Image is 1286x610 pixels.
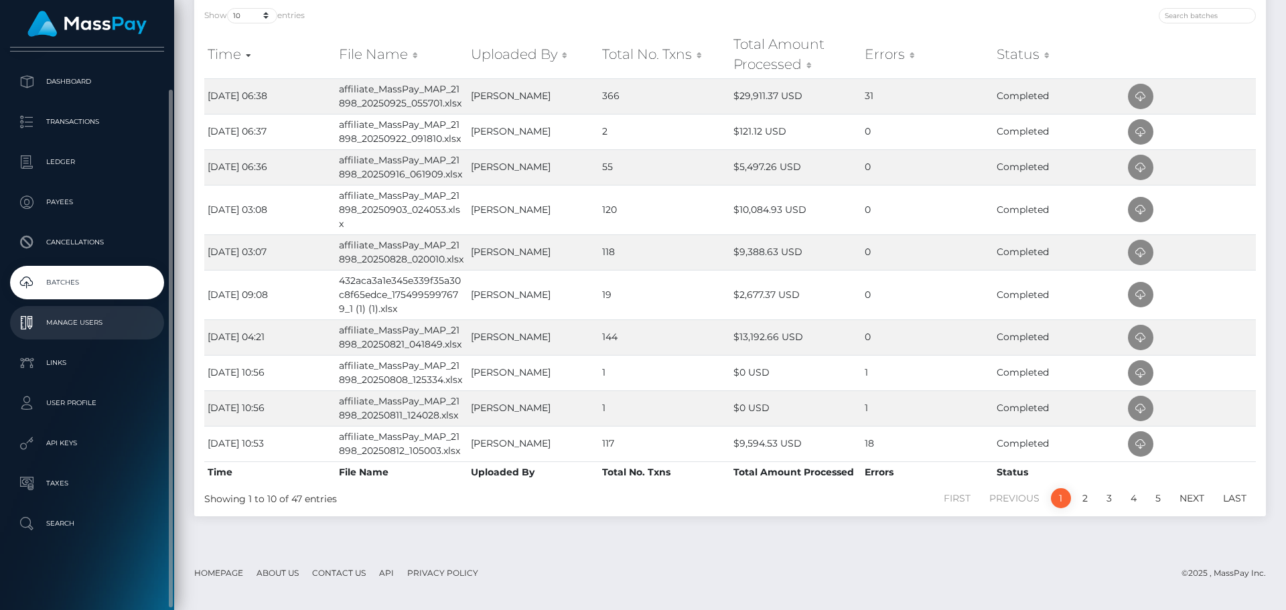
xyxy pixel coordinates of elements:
[1159,8,1256,23] input: Search batches
[861,31,993,78] th: Errors: activate to sort column ascending
[1148,488,1168,508] a: 5
[251,562,304,583] a: About Us
[468,234,599,270] td: [PERSON_NAME]
[599,234,730,270] td: 118
[189,562,248,583] a: Homepage
[993,234,1125,270] td: Completed
[15,393,159,413] p: User Profile
[204,390,336,426] td: [DATE] 10:56
[861,78,993,114] td: 31
[15,152,159,172] p: Ledger
[15,433,159,453] p: API Keys
[468,355,599,390] td: [PERSON_NAME]
[468,390,599,426] td: [PERSON_NAME]
[204,461,336,483] th: Time
[336,319,467,355] td: affiliate_MassPay_MAP_21898_20250821_041849.xlsx
[993,426,1125,461] td: Completed
[599,390,730,426] td: 1
[336,114,467,149] td: affiliate_MassPay_MAP_21898_20250922_091810.xlsx
[402,562,484,583] a: Privacy Policy
[730,149,861,185] td: $5,497.26 USD
[336,31,467,78] th: File Name: activate to sort column ascending
[468,78,599,114] td: [PERSON_NAME]
[599,78,730,114] td: 366
[204,270,336,319] td: [DATE] 09:08
[27,11,147,37] img: MassPay Logo
[15,192,159,212] p: Payees
[730,355,861,390] td: $0 USD
[730,461,861,483] th: Total Amount Processed
[336,78,467,114] td: affiliate_MassPay_MAP_21898_20250925_055701.xlsx
[10,346,164,380] a: Links
[336,355,467,390] td: affiliate_MassPay_MAP_21898_20250808_125334.xlsx
[861,461,993,483] th: Errors
[468,426,599,461] td: [PERSON_NAME]
[730,31,861,78] th: Total Amount Processed: activate to sort column ascending
[15,232,159,252] p: Cancellations
[336,461,467,483] th: File Name
[10,145,164,179] a: Ledger
[730,426,861,461] td: $9,594.53 USD
[599,355,730,390] td: 1
[1216,488,1254,508] a: Last
[861,234,993,270] td: 0
[599,319,730,355] td: 144
[15,273,159,293] p: Batches
[993,319,1125,355] td: Completed
[204,487,631,506] div: Showing 1 to 10 of 47 entries
[468,319,599,355] td: [PERSON_NAME]
[468,149,599,185] td: [PERSON_NAME]
[599,149,730,185] td: 55
[336,390,467,426] td: affiliate_MassPay_MAP_21898_20250811_124028.xlsx
[15,473,159,493] p: Taxes
[730,390,861,426] td: $0 USD
[336,185,467,234] td: affiliate_MassPay_MAP_21898_20250903_024053.xlsx
[599,31,730,78] th: Total No. Txns: activate to sort column ascending
[204,234,336,270] td: [DATE] 03:07
[204,8,305,23] label: Show entries
[336,149,467,185] td: affiliate_MassPay_MAP_21898_20250916_061909.xlsx
[468,461,599,483] th: Uploaded By
[204,31,336,78] th: Time: activate to sort column ascending
[993,114,1125,149] td: Completed
[336,270,467,319] td: 432aca3a1e345e339f35a30c8f65edce_1754995997679_1 (1) (1).xlsx
[861,149,993,185] td: 0
[993,31,1125,78] th: Status: activate to sort column ascending
[10,65,164,98] a: Dashboard
[599,270,730,319] td: 19
[993,78,1125,114] td: Completed
[15,72,159,92] p: Dashboard
[861,319,993,355] td: 0
[15,112,159,132] p: Transactions
[1123,488,1144,508] a: 4
[204,426,336,461] td: [DATE] 10:53
[861,390,993,426] td: 1
[204,78,336,114] td: [DATE] 06:38
[10,306,164,339] a: Manage Users
[15,313,159,333] p: Manage Users
[10,427,164,460] a: API Keys
[861,426,993,461] td: 18
[730,114,861,149] td: $121.12 USD
[993,461,1125,483] th: Status
[993,355,1125,390] td: Completed
[993,149,1125,185] td: Completed
[730,185,861,234] td: $10,084.93 USD
[10,507,164,540] a: Search
[861,270,993,319] td: 0
[15,353,159,373] p: Links
[10,185,164,219] a: Payees
[10,105,164,139] a: Transactions
[730,270,861,319] td: $2,677.37 USD
[204,114,336,149] td: [DATE] 06:37
[1182,566,1276,581] div: © 2025 , MassPay Inc.
[599,185,730,234] td: 120
[599,114,730,149] td: 2
[204,149,336,185] td: [DATE] 06:36
[468,31,599,78] th: Uploaded By: activate to sort column ascending
[861,114,993,149] td: 0
[730,234,861,270] td: $9,388.63 USD
[374,562,399,583] a: API
[993,390,1125,426] td: Completed
[599,461,730,483] th: Total No. Txns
